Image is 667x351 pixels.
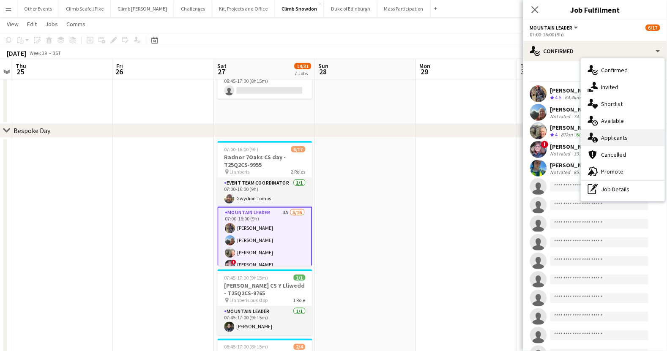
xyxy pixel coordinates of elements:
[601,100,623,108] span: Shortlist
[230,297,268,303] span: Llanberis bus stop
[550,106,601,113] div: [PERSON_NAME]
[291,169,306,175] span: 2 Roles
[420,62,431,70] span: Mon
[555,131,558,138] span: 4
[550,143,601,150] div: [PERSON_NAME]
[7,20,19,28] span: View
[601,66,628,74] span: Confirmed
[521,62,530,70] span: Tue
[560,131,575,139] div: 87km
[59,0,111,17] button: Climb Scafell Pike
[63,19,89,30] a: Comms
[550,161,601,169] div: [PERSON_NAME]
[218,141,312,266] app-job-card: 07:00-16:00 (9h)6/17Radnor 7Oaks CS day - T25Q2CS-9955 Llanberis2 RolesEvent Team Coordinator1/10...
[218,62,227,70] span: Sat
[66,20,85,28] span: Comms
[601,134,628,141] span: Applicants
[530,31,660,38] div: 07:00-16:00 (9h)
[291,146,306,152] span: 6/17
[541,141,549,148] span: !
[550,113,572,120] div: Not rated
[294,344,306,350] span: 2/4
[577,131,583,138] app-skills-label: 6/6
[563,94,582,101] div: 64.4km
[294,275,306,281] span: 1/1
[555,94,562,101] span: 4.5
[24,19,40,30] a: Edit
[224,344,268,350] span: 08:45-17:00 (8h15m)
[319,62,329,70] span: Sun
[523,41,667,61] div: Confirmed
[572,150,591,157] div: 33.3km
[3,19,22,30] a: View
[42,19,61,30] a: Jobs
[224,146,259,152] span: 07:00-16:00 (9h)
[111,0,174,17] button: Climb [PERSON_NAME]
[218,178,312,207] app-card-role: Event Team Coordinator1/107:00-16:00 (9h)Gwydion Tomos
[218,307,312,335] app-card-role: Mountain Leader1/107:45-17:00 (9h15m)[PERSON_NAME]
[218,269,312,335] app-job-card: 07:45-17:00 (9h15m)1/1[PERSON_NAME] CS Y Lliwedd - T25Q2CS-9765 Llanberis bus stop1 RoleMountain ...
[224,275,268,281] span: 07:45-17:00 (9h15m)
[16,62,26,70] span: Thu
[530,24,580,31] button: Mountain Leader
[14,126,50,135] div: Bespoke Day
[601,83,619,91] span: Invited
[115,67,123,76] span: 26
[550,87,595,94] div: [PERSON_NAME]
[28,50,49,56] span: Week 39
[572,113,591,120] div: 74.1km
[601,168,624,175] span: Promote
[14,67,26,76] span: 25
[275,0,324,17] button: Climb Snowdon
[27,20,37,28] span: Edit
[293,297,306,303] span: 1 Role
[212,0,275,17] button: Kit, Projects and Office
[295,70,311,76] div: 7 Jobs
[317,67,329,76] span: 28
[45,20,58,28] span: Jobs
[7,49,26,57] div: [DATE]
[550,169,572,175] div: Not rated
[295,63,312,69] span: 14/31
[523,4,667,15] h3: Job Fulfilment
[232,260,237,265] span: !
[216,67,227,76] span: 27
[324,0,377,17] button: Duke of Edinburgh
[52,50,61,56] div: BST
[550,124,595,131] div: [PERSON_NAME]
[117,62,123,70] span: Fri
[418,67,431,76] span: 29
[550,150,572,157] div: Not rated
[377,0,431,17] button: Mass Participation
[218,153,312,169] h3: Radnor 7Oaks CS day - T25Q2CS-9955
[218,282,312,297] h3: [PERSON_NAME] CS Y Lliwedd - T25Q2CS-9765
[519,67,530,76] span: 30
[601,117,624,125] span: Available
[530,24,573,31] span: Mountain Leader
[17,0,59,17] button: Other Events
[572,169,591,175] div: 85.3km
[581,181,665,198] div: Job Details
[601,151,626,158] span: Cancelled
[218,70,312,99] app-card-role: Observer/Shadower0/108:45-17:00 (8h15m)
[174,0,212,17] button: Challenges
[230,169,250,175] span: Llanberis
[646,24,660,31] span: 6/17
